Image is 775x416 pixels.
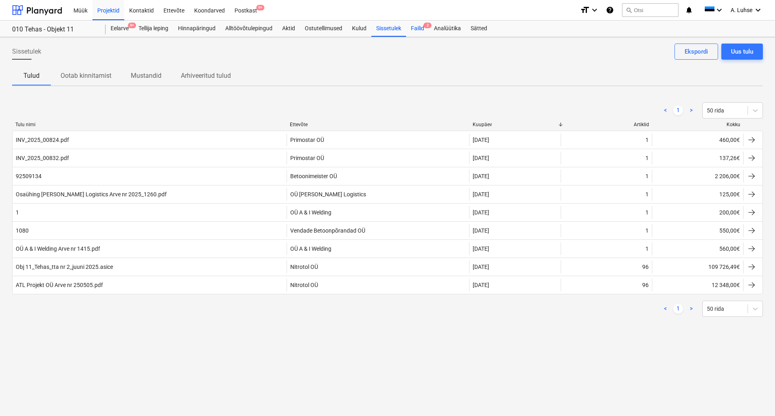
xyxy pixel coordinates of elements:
[290,137,324,143] div: Primostar OÜ
[473,282,489,288] div: [DATE]
[673,106,683,115] a: Page 1 is your current page
[645,209,649,216] div: 1
[652,152,743,164] div: 137,26€
[473,122,558,127] div: Kuupäev
[652,170,743,183] div: 2 206,00€
[466,21,492,37] a: Sätted
[290,209,331,216] div: OÜ A & I Welding
[16,209,19,216] div: 1
[731,46,753,57] div: Uus tulu
[652,206,743,219] div: 200,00€
[735,377,775,416] iframe: Chat Widget
[473,264,489,270] div: [DATE]
[15,122,283,127] div: Tulu nimi
[22,71,41,81] p: Tulud
[290,245,331,252] div: OÜ A & I Welding
[652,188,743,201] div: 125,00€
[277,21,300,37] a: Aktid
[423,23,431,28] span: 2
[645,137,649,143] div: 1
[652,260,743,273] div: 109 726,49€
[652,279,743,291] div: 12 348,00€
[290,282,318,288] div: Nitrotol OÜ
[645,245,649,252] div: 1
[61,71,111,81] p: Ootab kinnitamist
[473,191,489,198] div: [DATE]
[721,44,763,60] button: Uus tulu
[686,106,696,115] a: Next page
[660,304,670,314] a: Previous page
[473,155,489,161] div: [DATE]
[16,191,167,198] div: Osaühing [PERSON_NAME] Logistics Arve nr 2025_1260.pdf
[128,23,136,28] span: 9+
[300,21,347,37] a: Ostutellimused
[652,224,743,237] div: 550,00€
[106,21,134,37] a: Eelarve9+
[256,5,264,10] span: 9+
[473,137,489,143] div: [DATE]
[290,191,366,198] div: OÜ [PERSON_NAME] Logistics
[406,21,429,37] div: Failid
[660,106,670,115] a: Previous page
[645,227,649,234] div: 1
[290,264,318,270] div: Nitrotol OÜ
[290,122,466,127] div: Ettevõte
[16,245,100,252] div: OÜ A & I Welding Arve nr 1415.pdf
[645,191,649,198] div: 1
[16,227,29,234] div: 1080
[16,173,42,179] div: 92509134
[16,155,69,161] div: INV_2025_00832.pdf
[564,122,649,127] div: Artiklid
[406,21,429,37] a: Failid2
[735,377,775,416] div: Vestlusvidin
[371,21,406,37] a: Sissetulek
[645,155,649,161] div: 1
[473,173,489,179] div: [DATE]
[473,227,489,234] div: [DATE]
[220,21,277,37] a: Alltöövõtulepingud
[429,21,466,37] a: Analüütika
[290,173,337,179] div: Betoonimeister OÜ
[173,21,220,37] a: Hinnapäringud
[473,209,489,216] div: [DATE]
[290,227,365,234] div: Vendade Betoonpõrandad OÜ
[16,282,103,288] div: ATL Projekt OÜ Arve nr 250505.pdf
[347,21,371,37] a: Kulud
[674,44,718,60] button: Ekspordi
[16,264,113,270] div: Obj 11_Tehas_tta nr 2_juuni 2025.asice
[106,21,134,37] div: Eelarve
[290,155,324,161] div: Primostar OÜ
[652,133,743,146] div: 460,00€
[652,242,743,255] div: 560,00€
[686,304,696,314] a: Next page
[131,71,161,81] p: Mustandid
[685,46,708,57] div: Ekspordi
[12,25,96,34] div: 010 Tehas - Objekt 11
[181,71,231,81] p: Arhiveeritud tulud
[16,137,69,143] div: INV_2025_00824.pdf
[134,21,173,37] a: Tellija leping
[12,47,41,56] span: Sissetulek
[673,304,683,314] a: Page 1 is your current page
[656,122,741,127] div: Kokku
[642,282,649,288] div: 96
[645,173,649,179] div: 1
[473,245,489,252] div: [DATE]
[642,264,649,270] div: 96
